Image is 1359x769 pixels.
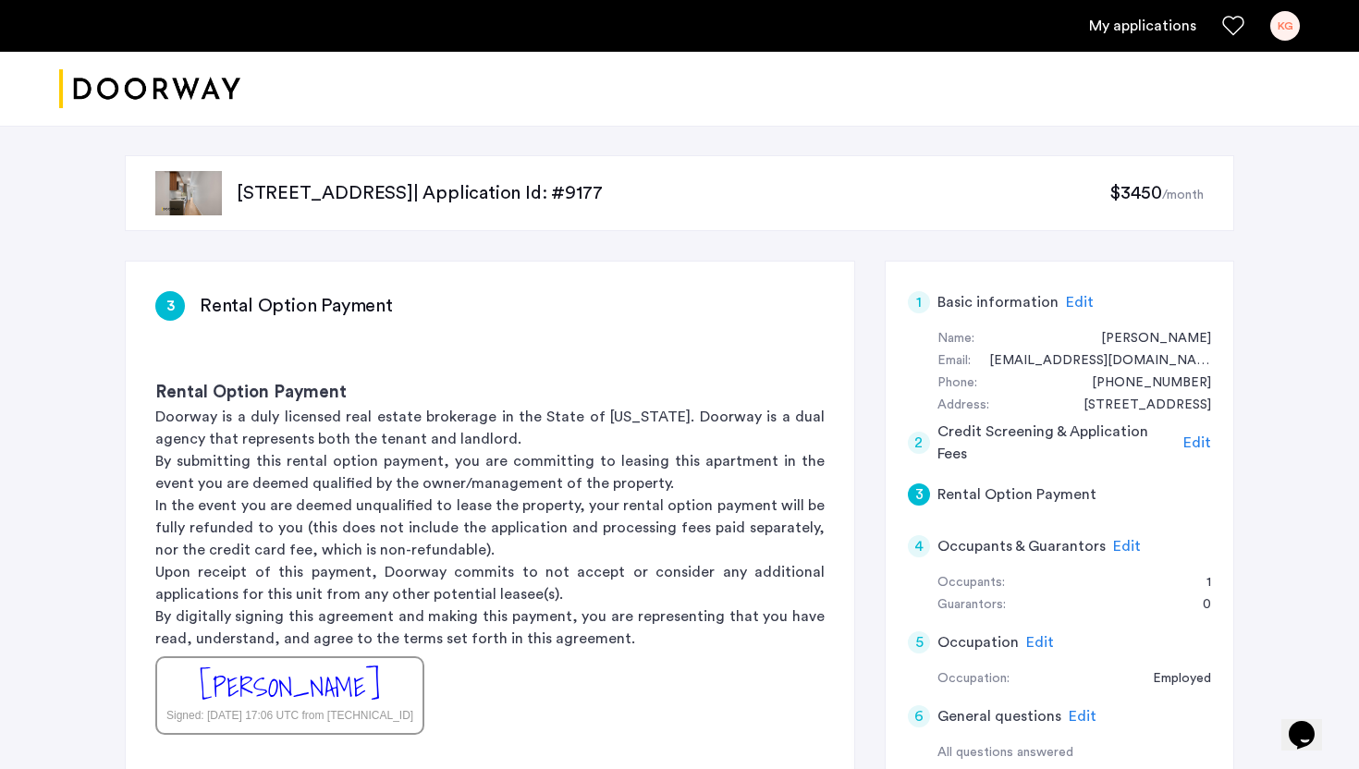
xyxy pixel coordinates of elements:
[908,483,930,506] div: 3
[155,605,825,650] p: By digitally signing this agreement and making this payment, you are representing that you have r...
[908,291,930,313] div: 1
[1066,295,1094,310] span: Edit
[937,395,989,417] div: Address:
[200,293,393,319] h3: Rental Option Payment
[937,291,1059,313] h5: Basic information
[937,483,1096,506] h5: Rental Option Payment
[1281,695,1341,751] iframe: chat widget
[908,705,930,727] div: 6
[908,535,930,557] div: 4
[155,494,825,561] p: In the event you are deemed unqualified to lease the property, your rental option payment will be...
[937,594,1006,616] div: Guarantors:
[155,291,185,321] div: 3
[1083,328,1211,350] div: Kessera Grimes
[1134,668,1211,690] div: Employed
[155,450,825,494] p: By submitting this rental option payment, you are committing to leasing this apartment in the eve...
[937,328,974,350] div: Name:
[1184,594,1211,616] div: 0
[166,707,413,724] div: Signed: [DATE] 17:06 UTC from [TECHNICAL_ID]
[937,535,1106,557] h5: Occupants & Guarantors
[1069,709,1096,724] span: Edit
[971,350,1211,372] div: kesseravg@gmail.com
[1162,189,1204,201] sub: /month
[59,55,240,124] a: Cazamio logo
[1109,184,1162,202] span: $3450
[937,742,1211,764] div: All questions answered
[237,180,1109,206] p: [STREET_ADDRESS] | Application Id: #9177
[1113,539,1141,554] span: Edit
[155,380,825,406] h3: Rental Option Payment
[937,705,1061,727] h5: General questions
[155,406,825,450] p: Doorway is a duly licensed real estate brokerage in the State of [US_STATE]. Doorway is a dual ag...
[1073,372,1211,395] div: +15082093257
[1183,435,1211,450] span: Edit
[155,561,825,605] p: Upon receipt of this payment, Doorway commits to not accept or consider any additional applicatio...
[1222,15,1244,37] a: Favorites
[908,631,930,653] div: 5
[200,667,380,707] div: [PERSON_NAME]
[937,668,1010,690] div: Occupation:
[155,171,222,215] img: apartment
[1026,635,1054,650] span: Edit
[59,55,240,124] img: logo
[1270,11,1300,41] div: KG
[908,432,930,454] div: 2
[937,631,1019,653] h5: Occupation
[937,572,1005,594] div: Occupants:
[937,372,977,395] div: Phone:
[1065,395,1211,417] div: 1275 Jefferson Ave, #3
[937,421,1177,465] h5: Credit Screening & Application Fees
[937,350,971,372] div: Email:
[1188,572,1211,594] div: 1
[1089,15,1196,37] a: My application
